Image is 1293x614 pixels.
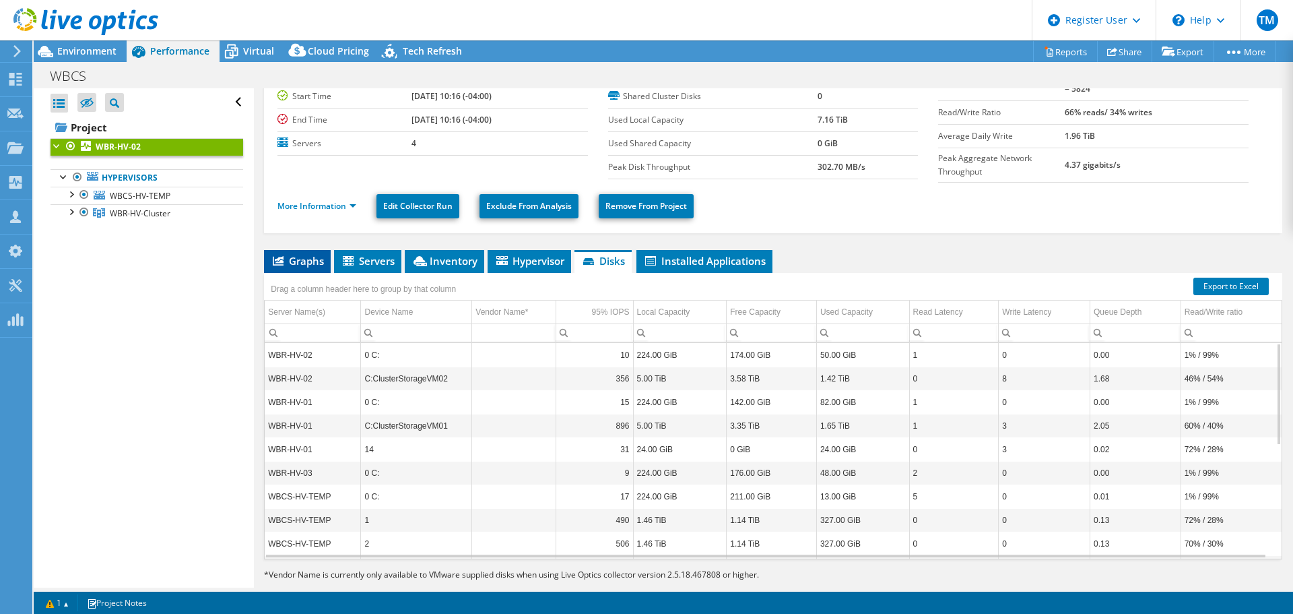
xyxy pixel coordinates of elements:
[265,367,361,390] td: Column Server Name(s), Value WBR-HV-02
[271,254,324,268] span: Graphs
[1181,343,1282,367] td: Column Read/Write ratio, Value 1% / 99%
[1090,532,1181,555] td: Column Queue Depth, Value 0.13
[277,90,411,103] label: Start Time
[1002,304,1051,320] div: Write Latency
[472,367,556,390] td: Column Vendor Name*, Value
[1172,14,1185,26] svg: \n
[277,137,411,150] label: Servers
[633,532,727,555] td: Column Local Capacity, Value 1.46 TiB
[1185,304,1242,320] div: Read/Write ratio
[361,343,472,367] td: Column Device Name, Value 0 C:
[308,44,369,57] span: Cloud Pricing
[556,343,633,367] td: Column 95% IOPS, Value 10
[1033,41,1098,62] a: Reports
[265,508,361,532] td: Column Server Name(s), Value WBCS-HV-TEMP
[938,152,1065,179] label: Peak Aggregate Network Throughput
[1181,390,1282,414] td: Column Read/Write ratio, Value 1% / 99%
[633,437,727,461] td: Column Local Capacity, Value 24.00 GiB
[472,437,556,461] td: Column Vendor Name*, Value
[633,390,727,414] td: Column Local Capacity, Value 224.00 GiB
[1181,301,1282,324] td: Read/Write ratio Column
[1090,301,1181,324] td: Queue Depth Column
[643,254,766,268] span: Installed Applications
[556,508,633,532] td: Column 95% IOPS, Value 490
[1181,367,1282,390] td: Column Read/Write ratio, Value 46% / 54%
[51,204,243,222] a: WBR-HV-Cluster
[472,485,556,508] td: Column Vendor Name*, Value
[591,304,629,320] div: 95% IOPS
[816,508,909,532] td: Column Used Capacity, Value 327.00 GiB
[1181,508,1282,532] td: Column Read/Write ratio, Value 72% / 28%
[816,414,909,437] td: Column Used Capacity, Value 1.65 TiB
[1065,159,1121,171] b: 4.37 gigabits/s
[1181,485,1282,508] td: Column Read/Write ratio, Value 1% / 99%
[913,304,963,320] div: Read Latency
[999,414,1090,437] td: Column Write Latency, Value 3
[556,324,633,342] td: Column 95% IOPS, Filter cell
[1065,67,1247,94] b: 11432 at [GEOGRAPHIC_DATA], 95th Percentile = 5824
[411,114,492,125] b: [DATE] 10:16 (-04:00)
[361,461,472,485] td: Column Device Name, Value 0 C:
[265,414,361,437] td: Column Server Name(s), Value WBR-HV-01
[556,414,633,437] td: Column 95% IOPS, Value 896
[51,117,243,138] a: Project
[472,324,556,342] td: Column Vendor Name*, Filter cell
[267,280,459,299] div: Drag a column header here to group by that column
[243,44,274,57] span: Virtual
[909,532,999,555] td: Column Read Latency, Value 0
[265,324,361,342] td: Column Server Name(s), Filter cell
[818,114,848,125] b: 7.16 TiB
[361,485,472,508] td: Column Device Name, Value 0 C:
[909,414,999,437] td: Column Read Latency, Value 1
[265,390,361,414] td: Column Server Name(s), Value WBR-HV-01
[599,194,694,218] a: Remove From Project
[556,301,633,324] td: 95% IOPS Column
[475,304,552,320] div: Vendor Name*
[1090,485,1181,508] td: Column Queue Depth, Value 0.01
[730,304,781,320] div: Free Capacity
[96,141,141,152] b: WBR-HV-02
[472,343,556,367] td: Column Vendor Name*, Value
[1090,324,1181,342] td: Column Queue Depth, Filter cell
[816,437,909,461] td: Column Used Capacity, Value 24.00 GiB
[361,390,472,414] td: Column Device Name, Value 0 C:
[818,137,838,149] b: 0 GiB
[556,437,633,461] td: Column 95% IOPS, Value 31
[265,461,361,485] td: Column Server Name(s), Value WBR-HV-03
[1094,304,1141,320] div: Queue Depth
[265,437,361,461] td: Column Server Name(s), Value WBR-HV-01
[411,90,492,102] b: [DATE] 10:16 (-04:00)
[938,106,1065,119] label: Read/Write Ratio
[909,485,999,508] td: Column Read Latency, Value 5
[633,485,727,508] td: Column Local Capacity, Value 224.00 GiB
[909,461,999,485] td: Column Read Latency, Value 2
[376,194,459,218] a: Edit Collector Run
[727,414,817,437] td: Column Free Capacity, Value 3.35 TiB
[1193,278,1269,295] a: Export to Excel
[403,44,462,57] span: Tech Refresh
[727,485,817,508] td: Column Free Capacity, Value 211.00 GiB
[472,301,556,324] td: Vendor Name* Column
[361,367,472,390] td: Column Device Name, Value C:ClusterStorageVM02
[1090,461,1181,485] td: Column Queue Depth, Value 0.00
[472,532,556,555] td: Column Vendor Name*, Value
[1181,532,1282,555] td: Column Read/Write ratio, Value 70% / 30%
[494,254,564,268] span: Hypervisor
[999,485,1090,508] td: Column Write Latency, Value 0
[633,414,727,437] td: Column Local Capacity, Value 5.00 TiB
[727,461,817,485] td: Column Free Capacity, Value 176.00 GiB
[727,343,817,367] td: Column Free Capacity, Value 174.00 GiB
[608,113,818,127] label: Used Local Capacity
[633,324,727,342] td: Column Local Capacity, Filter cell
[938,129,1065,143] label: Average Daily Write
[265,532,361,555] td: Column Server Name(s), Value WBCS-HV-TEMP
[816,461,909,485] td: Column Used Capacity, Value 48.00 GiB
[265,343,361,367] td: Column Server Name(s), Value WBR-HV-02
[556,390,633,414] td: Column 95% IOPS, Value 15
[633,461,727,485] td: Column Local Capacity, Value 224.00 GiB
[361,301,472,324] td: Device Name Column
[1065,106,1152,118] b: 66% reads/ 34% writes
[265,301,361,324] td: Server Name(s) Column
[999,324,1090,342] td: Column Write Latency, Filter cell
[816,343,909,367] td: Column Used Capacity, Value 50.00 GiB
